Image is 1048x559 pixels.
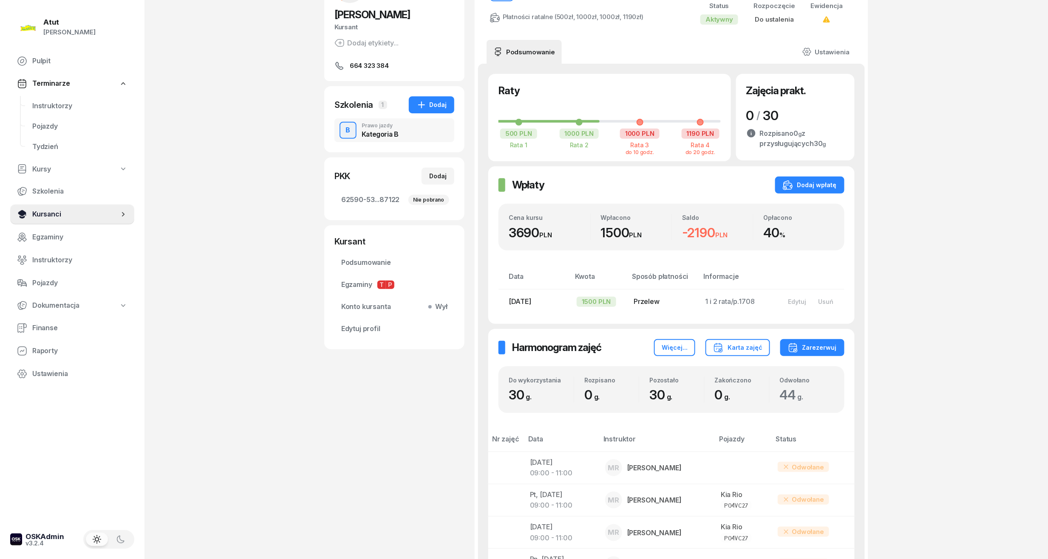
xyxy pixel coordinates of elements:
[539,231,552,239] small: PLN
[10,74,134,93] a: Terminarze
[10,160,134,179] a: Kursy
[601,214,672,221] div: Wpłacono
[509,297,531,306] span: [DATE]
[341,194,448,205] span: 62590-53...87122
[627,464,682,471] div: [PERSON_NAME]
[523,452,598,484] td: [DATE]
[724,393,730,401] small: g.
[778,527,830,537] div: Odwołane
[714,433,770,452] th: Pojazdy
[334,275,454,295] a: EgzaminyTP
[409,96,454,113] button: Dodaj
[760,128,844,149] div: Rozpisano z przysługujących
[627,497,682,503] div: [PERSON_NAME]
[814,139,827,148] span: 30
[560,129,599,139] div: 1000 PLN
[362,131,399,138] div: Kategoria B
[783,180,837,190] div: Dodaj wpłatę
[620,149,660,155] div: do 10 godz.
[812,295,839,309] button: Usuń
[798,131,802,137] small: g
[32,368,127,379] span: Ustawienia
[699,271,776,289] th: Informacje
[793,129,802,138] span: 0
[570,271,627,289] th: Kwota
[334,236,454,247] div: Kursant
[341,323,448,334] span: Edytuj profil
[700,14,738,25] div: Aktywny
[667,393,673,401] small: g.
[32,255,127,266] span: Instruktorzy
[25,96,134,116] a: Instruktorzy
[680,149,721,155] div: do 20 godz.
[10,273,134,293] a: Pojazdy
[627,271,698,289] th: Sposób płatności
[634,296,691,307] div: Przelew
[25,540,64,546] div: v3.2.4
[343,123,354,138] div: B
[340,122,357,139] button: B
[32,209,119,220] span: Kursanci
[379,101,387,109] span: 1
[10,204,134,225] a: Kursanci
[526,393,532,401] small: g.
[43,27,96,38] div: [PERSON_NAME]
[32,232,127,243] span: Egzaminy
[629,231,642,239] small: PLN
[32,164,51,175] span: Kursy
[594,393,600,401] small: g.
[559,141,600,149] div: Rata 2
[715,231,728,239] small: PLN
[818,298,833,305] div: Usuń
[649,376,704,384] div: Pozostało
[334,190,454,210] a: 62590-53...87122Nie pobrano
[386,281,394,289] span: P
[10,181,134,202] a: Szkolenia
[530,500,592,511] div: 09:00 - 11:00
[10,51,134,71] a: Pulpit
[584,376,639,384] div: Rozpisano
[788,343,837,353] div: Zarezerwuj
[25,533,64,540] div: OSKAdmin
[334,22,454,33] div: Kursant
[608,529,620,536] span: MR
[753,0,795,11] div: Rozpoczęcie
[755,15,794,23] span: Do ustalenia
[721,522,764,533] div: Kia Rio
[334,99,374,111] div: Szkolenia
[408,195,449,205] div: Nie pobrano
[499,271,570,289] th: Data
[764,214,835,221] div: Opłacono
[715,387,735,402] span: 0
[523,484,598,516] td: Pt, [DATE]
[512,178,544,192] h2: Wpłaty
[43,19,96,26] div: Atut
[32,141,127,152] span: Tydzień
[341,301,448,312] span: Konto kursanta
[620,141,660,149] div: Rata 3
[32,78,70,89] span: Terminarze
[649,387,677,402] span: 30
[796,40,856,64] a: Ustawienia
[620,129,660,139] div: 1000 PLN
[341,257,448,268] span: Podsumowanie
[334,319,454,339] a: Edytuj profil
[598,433,714,452] th: Instruktor
[32,121,127,132] span: Pojazdy
[32,186,127,197] span: Szkolenia
[823,141,827,147] small: g
[422,168,454,185] button: Dodaj
[810,0,843,11] div: Ewidencja
[700,0,738,11] div: Status
[499,84,520,98] h2: Raty
[763,108,779,123] span: 30
[721,489,764,500] div: Kia Rio
[509,225,590,241] div: 3690
[584,387,604,402] span: 0
[682,129,719,139] div: 1190 PLN
[713,343,762,353] div: Karta zajęć
[724,502,748,509] div: PO4VC27
[32,323,127,334] span: Finanse
[10,534,22,545] img: logo-xs-dark@2x.png
[780,339,844,356] button: Zarezerwuj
